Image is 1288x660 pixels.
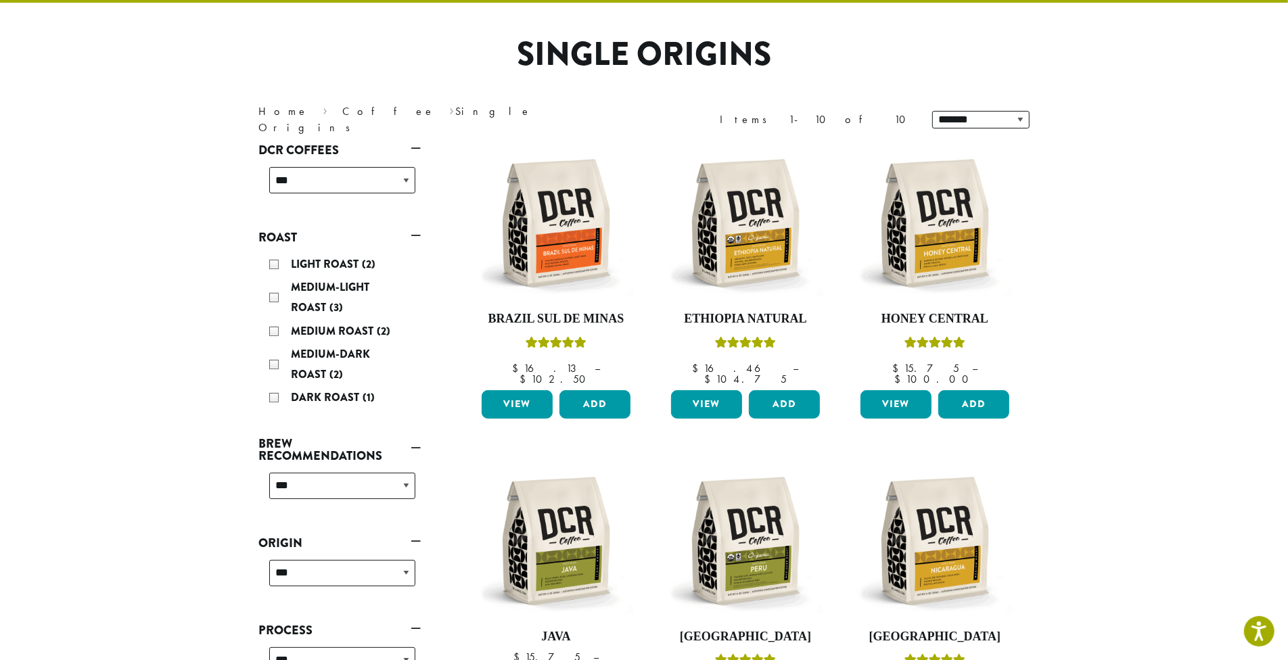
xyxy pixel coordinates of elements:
[377,323,390,339] span: (2)
[704,372,716,386] span: $
[362,256,375,272] span: (2)
[668,463,823,619] img: DCR-12oz-FTO-Peru-Stock-scaled.png
[526,335,586,355] div: Rated 5.00 out of 5
[692,361,780,375] bdi: 16.46
[258,249,421,416] div: Roast
[258,104,308,118] a: Home
[668,312,823,327] h4: Ethiopia Natural
[857,463,1013,619] img: DCR-12oz-Nicaragua-Stock-scaled.png
[857,145,1013,301] img: DCR-12oz-Honey-Central-Stock-scaled.png
[478,463,634,619] img: DCR-12oz-Java-Stock-scaled.png
[512,361,582,375] bdi: 16.13
[329,300,343,315] span: (3)
[258,139,421,162] a: DCR Coffees
[291,390,363,405] span: Dark Roast
[749,390,820,419] button: Add
[892,361,959,375] bdi: 15.75
[258,432,421,467] a: Brew Recommendations
[478,630,634,644] h4: Java
[248,35,1040,74] h1: Single Origins
[291,279,369,315] span: Medium-Light Roast
[329,367,343,382] span: (2)
[904,335,965,355] div: Rated 5.00 out of 5
[860,390,931,419] a: View
[559,390,630,419] button: Add
[668,145,823,301] img: DCR-12oz-FTO-Ethiopia-Natural-Stock-scaled.png
[363,390,375,405] span: (1)
[668,630,823,644] h4: [GEOGRAPHIC_DATA]
[512,361,524,375] span: $
[972,361,977,375] span: –
[894,372,975,386] bdi: 100.00
[449,99,454,120] span: ›
[892,361,904,375] span: $
[323,99,327,120] span: ›
[258,103,624,136] nav: Breadcrumb
[258,467,421,515] div: Brew Recommendations
[595,361,600,375] span: –
[478,145,634,385] a: Brazil Sul De MinasRated 5.00 out of 5
[894,372,906,386] span: $
[258,532,421,555] a: Origin
[520,372,531,386] span: $
[671,390,742,419] a: View
[520,372,592,386] bdi: 102.50
[668,145,823,385] a: Ethiopia NaturalRated 5.00 out of 5
[291,346,370,382] span: Medium-Dark Roast
[938,390,1009,419] button: Add
[291,323,377,339] span: Medium Roast
[857,145,1013,385] a: Honey CentralRated 5.00 out of 5
[291,256,362,272] span: Light Roast
[720,112,912,128] div: Items 1-10 of 10
[482,390,553,419] a: View
[478,312,634,327] h4: Brazil Sul De Minas
[258,162,421,210] div: DCR Coffees
[258,226,421,249] a: Roast
[857,312,1013,327] h4: Honey Central
[478,145,634,301] img: DCR-12oz-Brazil-Sul-De-Minas-Stock-scaled.png
[793,361,798,375] span: –
[342,104,435,118] a: Coffee
[704,372,787,386] bdi: 104.75
[258,555,421,603] div: Origin
[692,361,704,375] span: $
[715,335,776,355] div: Rated 5.00 out of 5
[857,630,1013,644] h4: [GEOGRAPHIC_DATA]
[258,619,421,642] a: Process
